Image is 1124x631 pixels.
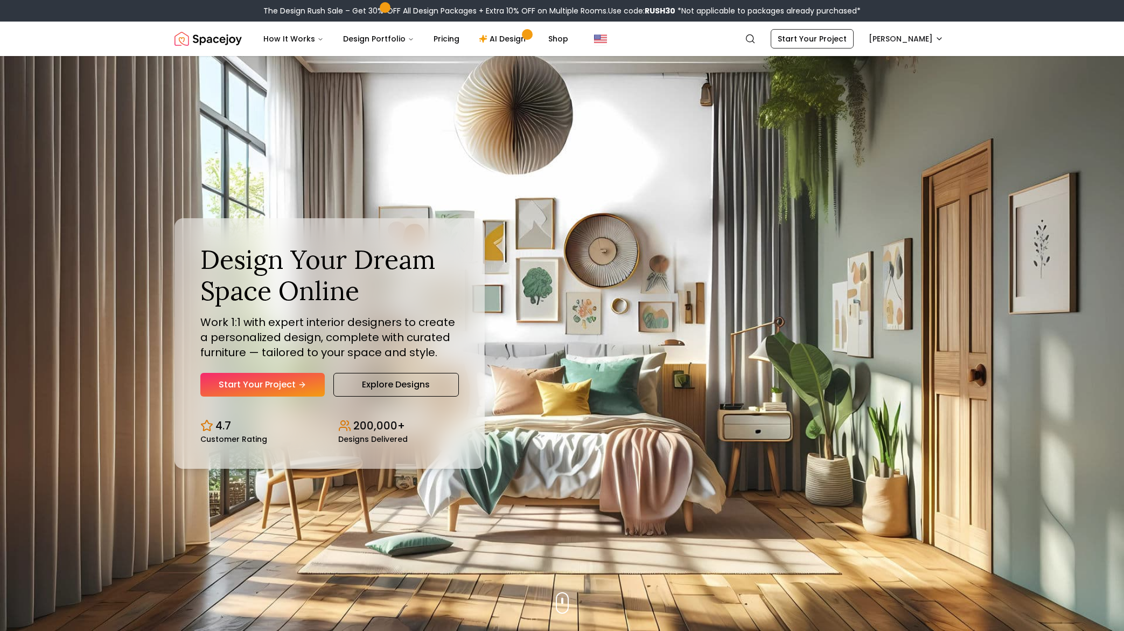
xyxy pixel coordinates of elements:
span: Use code: [608,5,675,16]
b: RUSH30 [645,5,675,16]
span: *Not applicable to packages already purchased* [675,5,861,16]
a: Start Your Project [771,29,854,48]
img: United States [594,32,607,45]
a: Explore Designs [333,373,459,397]
a: Pricing [425,28,468,50]
img: Spacejoy Logo [174,28,242,50]
p: Work 1:1 with expert interior designers to create a personalized design, complete with curated fu... [200,315,459,360]
a: Spacejoy [174,28,242,50]
nav: Global [174,22,950,56]
button: [PERSON_NAME] [862,29,950,48]
div: The Design Rush Sale – Get 30% OFF All Design Packages + Extra 10% OFF on Multiple Rooms. [263,5,861,16]
p: 200,000+ [353,418,405,433]
button: Design Portfolio [334,28,423,50]
p: 4.7 [215,418,231,433]
button: How It Works [255,28,332,50]
a: AI Design [470,28,537,50]
div: Design stats [200,410,459,443]
a: Shop [540,28,577,50]
h1: Design Your Dream Space Online [200,244,459,306]
small: Designs Delivered [338,435,408,443]
small: Customer Rating [200,435,267,443]
a: Start Your Project [200,373,325,397]
nav: Main [255,28,577,50]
